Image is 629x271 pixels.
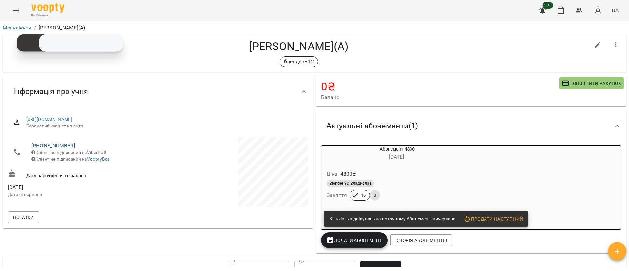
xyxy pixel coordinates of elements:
button: Продати наступний [461,213,525,225]
h6: Ціна [327,169,338,179]
h6: Заняття [327,191,347,200]
div: Кількість відвідувань на поточному Абонементі вичерпана [329,213,455,225]
span: UA [612,7,619,14]
span: Клієнт не підписаний на ViberBot! [31,150,106,155]
span: [DATE] - [389,154,405,160]
span: 99+ [543,2,553,9]
button: Поповнити рахунок [559,77,624,89]
span: For Business [31,13,64,18]
span: Поповнити рахунок [562,79,621,87]
div: блендерВ12 [280,56,318,67]
span: [DATE] [8,184,157,191]
div: Актуальні абонементи(1) [316,109,626,143]
span: Продати наступний [463,215,523,223]
p: [PERSON_NAME](А) [39,24,85,32]
p: 4800 ₴ [340,170,356,178]
span: Нотатки [13,213,34,221]
span: Історія абонементів [395,236,447,244]
button: Menu [8,3,24,18]
span: Blender 3D Владислав [327,181,374,186]
a: VooptyBot [87,156,109,162]
a: Мої клієнти [3,25,31,31]
p: Дата створення [8,191,157,198]
span: 0 [370,192,380,198]
span: Клієнт не підписаний на ! [31,156,111,162]
a: [PHONE_NUMBER] [31,143,75,149]
button: UA [609,4,621,16]
p: блендерВ12 [284,58,314,66]
span: Актуальні абонементи ( 1 ) [326,121,418,131]
a: [URL][DOMAIN_NAME] [26,117,72,122]
span: Інформація про учня [13,87,88,97]
h4: 0 ₴ [321,80,559,93]
span: Особистий кабінет клієнта [26,123,303,129]
div: Інформація про учня [3,75,313,108]
button: Історія абонементів [390,234,452,246]
button: Додати Абонемент [321,232,388,248]
nav: breadcrumb [3,24,626,32]
img: avatar_s.png [593,6,602,15]
span: Баланс [321,93,559,101]
div: Абонемент 4800 [321,146,473,162]
li: / [34,24,36,32]
span: 16 [357,192,370,198]
img: Voopty Logo [31,3,64,13]
h4: [PERSON_NAME](А) [8,40,590,53]
div: Дату народження не задано [7,168,158,180]
span: Додати Абонемент [326,236,382,244]
button: Нотатки [8,211,39,223]
button: Абонемент 4800[DATE]- Ціна4800₴Blender 3D ВладиславЗаняття160 [321,146,473,208]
